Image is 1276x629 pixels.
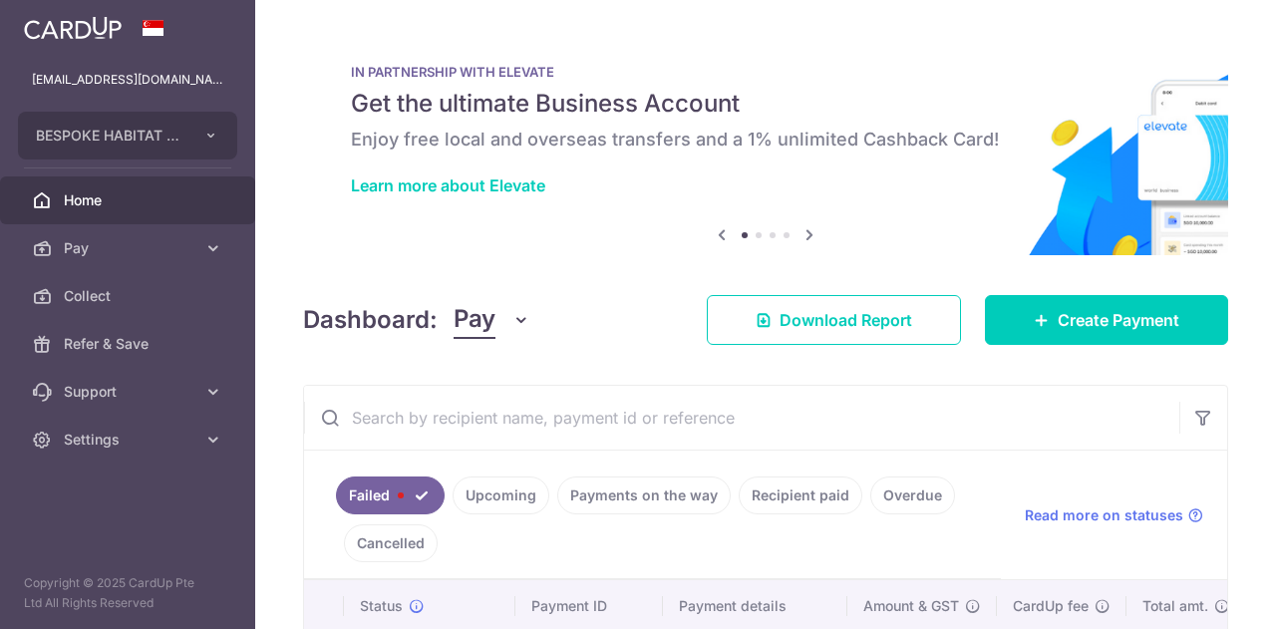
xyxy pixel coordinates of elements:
[303,302,438,338] h4: Dashboard:
[351,128,1180,152] h6: Enjoy free local and overseas transfers and a 1% unlimited Cashback Card!
[1025,505,1183,525] span: Read more on statuses
[64,286,195,306] span: Collect
[1058,308,1179,332] span: Create Payment
[739,476,862,514] a: Recipient paid
[18,112,237,159] button: BESPOKE HABITAT B37PYT PTE. LTD.
[64,430,195,450] span: Settings
[985,295,1228,345] a: Create Payment
[453,476,549,514] a: Upcoming
[351,175,545,195] a: Learn more about Elevate
[24,16,122,40] img: CardUp
[454,301,530,339] button: Pay
[360,596,403,616] span: Status
[1013,596,1089,616] span: CardUp fee
[303,32,1228,255] img: Renovation banner
[64,382,195,402] span: Support
[344,524,438,562] a: Cancelled
[1025,505,1203,525] a: Read more on statuses
[1142,596,1208,616] span: Total amt.
[64,190,195,210] span: Home
[351,88,1180,120] h5: Get the ultimate Business Account
[454,301,495,339] span: Pay
[863,596,959,616] span: Amount & GST
[870,476,955,514] a: Overdue
[707,295,961,345] a: Download Report
[64,238,195,258] span: Pay
[32,70,223,90] p: [EMAIL_ADDRESS][DOMAIN_NAME]
[336,476,445,514] a: Failed
[351,64,1180,80] p: IN PARTNERSHIP WITH ELEVATE
[36,126,183,146] span: BESPOKE HABITAT B37PYT PTE. LTD.
[557,476,731,514] a: Payments on the way
[780,308,912,332] span: Download Report
[304,386,1179,450] input: Search by recipient name, payment id or reference
[64,334,195,354] span: Refer & Save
